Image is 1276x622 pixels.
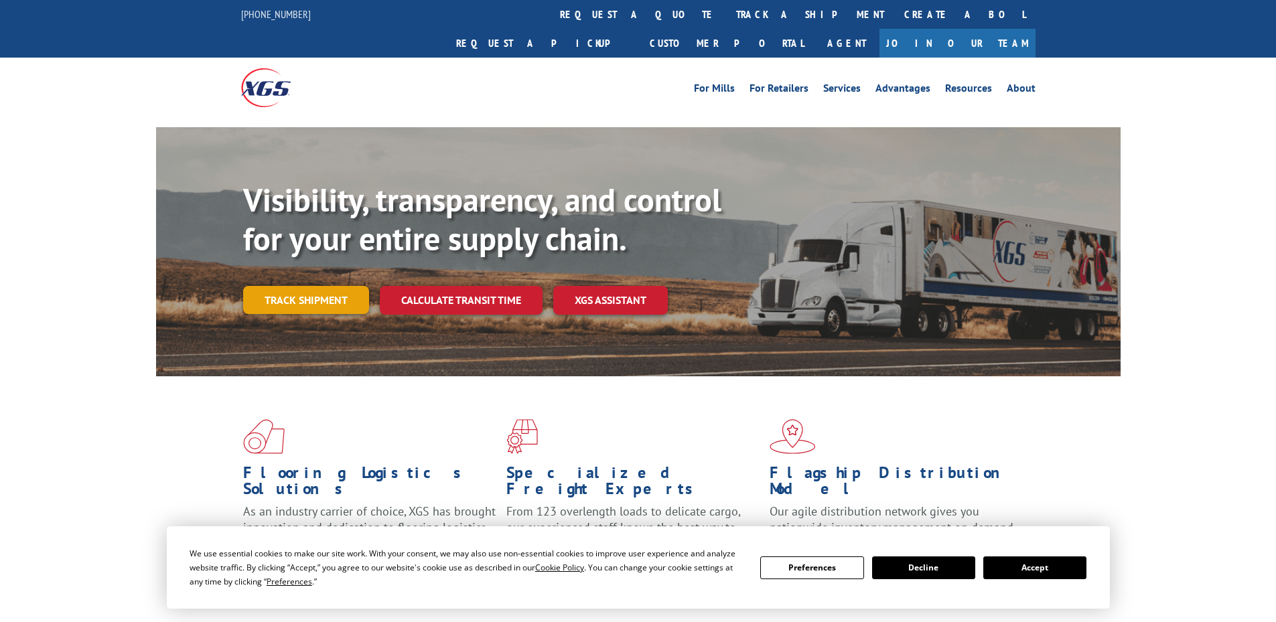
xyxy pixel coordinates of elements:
a: Customer Portal [640,29,814,58]
img: xgs-icon-flagship-distribution-model-red [770,419,816,454]
h1: Flooring Logistics Solutions [243,465,496,503]
span: Cookie Policy [535,562,584,573]
a: For Mills [694,83,735,98]
img: xgs-icon-total-supply-chain-intelligence-red [243,419,285,454]
b: Visibility, transparency, and control for your entire supply chain. [243,179,721,259]
a: Request a pickup [446,29,640,58]
span: Preferences [267,576,312,587]
a: XGS ASSISTANT [553,286,668,315]
div: We use essential cookies to make our site work. With your consent, we may also use non-essential ... [190,546,744,589]
a: Resources [945,83,992,98]
a: For Retailers [750,83,808,98]
h1: Specialized Freight Experts [506,465,760,503]
img: xgs-icon-focused-on-flooring-red [506,419,538,454]
button: Decline [872,556,975,579]
a: About [1007,83,1036,98]
button: Preferences [760,556,863,579]
h1: Flagship Distribution Model [770,465,1023,503]
a: Join Our Team [879,29,1036,58]
a: [PHONE_NUMBER] [241,7,311,21]
a: Agent [814,29,879,58]
a: Calculate transit time [380,286,543,315]
div: Cookie Consent Prompt [167,526,1110,609]
button: Accept [983,556,1086,579]
p: From 123 overlength loads to delicate cargo, our experienced staff knows the best way to move you... [506,503,760,563]
span: As an industry carrier of choice, XGS has brought innovation and dedication to flooring logistics... [243,503,496,551]
a: Services [823,83,861,98]
a: Track shipment [243,286,369,314]
span: Our agile distribution network gives you nationwide inventory management on demand. [770,503,1016,535]
a: Advantages [875,83,930,98]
